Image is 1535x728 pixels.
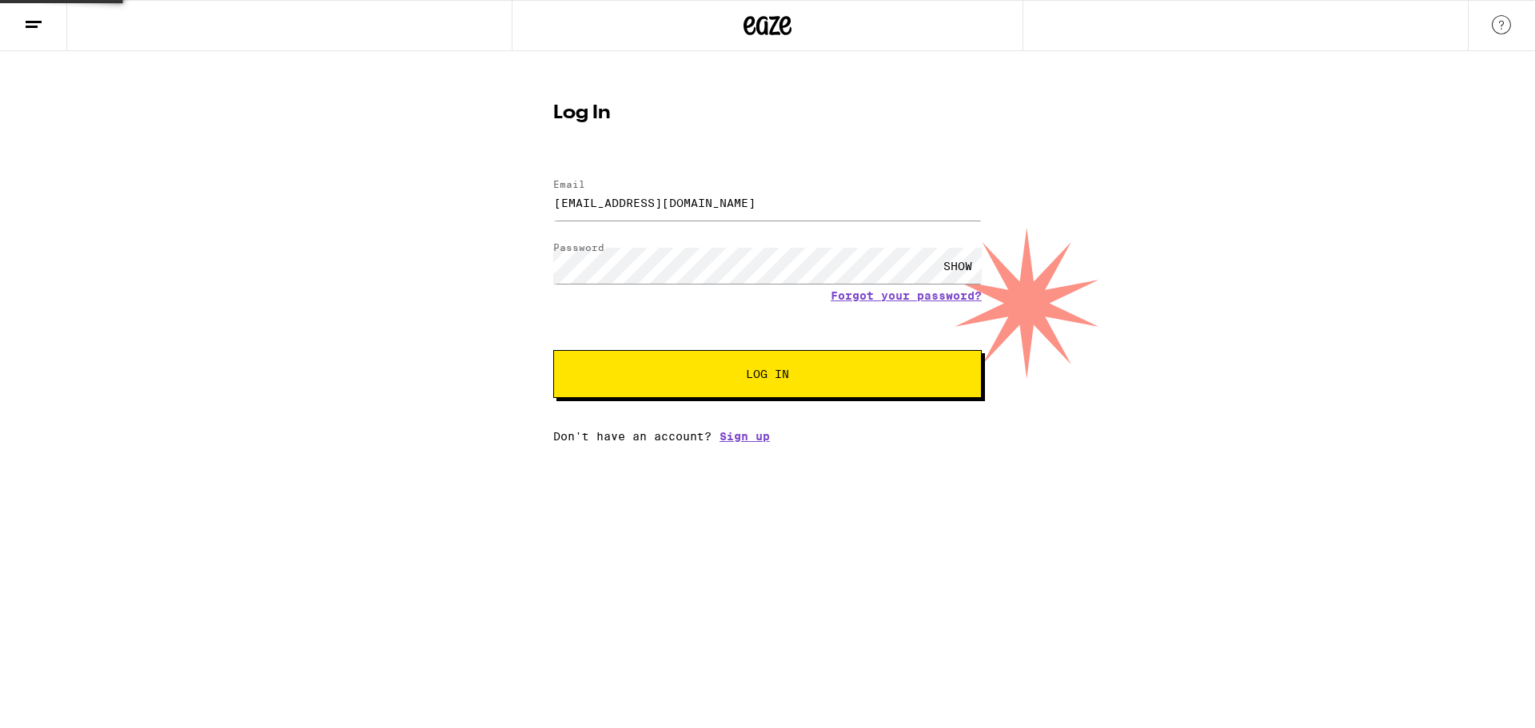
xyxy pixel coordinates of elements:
[553,185,982,221] input: Email
[720,430,770,443] a: Sign up
[553,104,982,123] h1: Log In
[553,242,604,253] label: Password
[831,289,982,302] a: Forgot your password?
[553,179,585,189] label: Email
[553,430,982,443] div: Don't have an account?
[934,248,982,284] div: SHOW
[746,368,789,380] span: Log In
[553,350,982,398] button: Log In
